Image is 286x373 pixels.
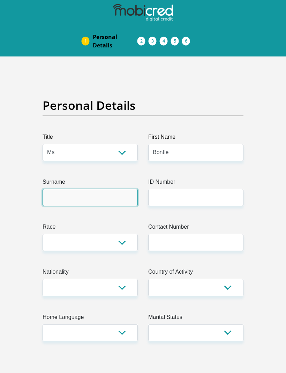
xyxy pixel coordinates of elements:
label: Marital Status [148,313,243,324]
label: Race [43,223,138,234]
label: Title [43,133,138,144]
label: Surname [43,178,138,189]
h2: Personal Details [43,98,243,113]
img: mobicred logo [113,4,173,22]
label: Home Language [43,313,138,324]
span: Personal Details [93,33,137,50]
label: ID Number [148,178,243,189]
label: Contact Number [148,223,243,234]
input: First Name [148,144,243,161]
label: Nationality [43,268,138,279]
input: ID Number [148,189,243,206]
label: Country of Activity [148,268,243,279]
a: PersonalDetails [87,30,143,52]
input: Surname [43,189,138,206]
input: Contact Number [148,234,243,251]
label: First Name [148,133,243,144]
